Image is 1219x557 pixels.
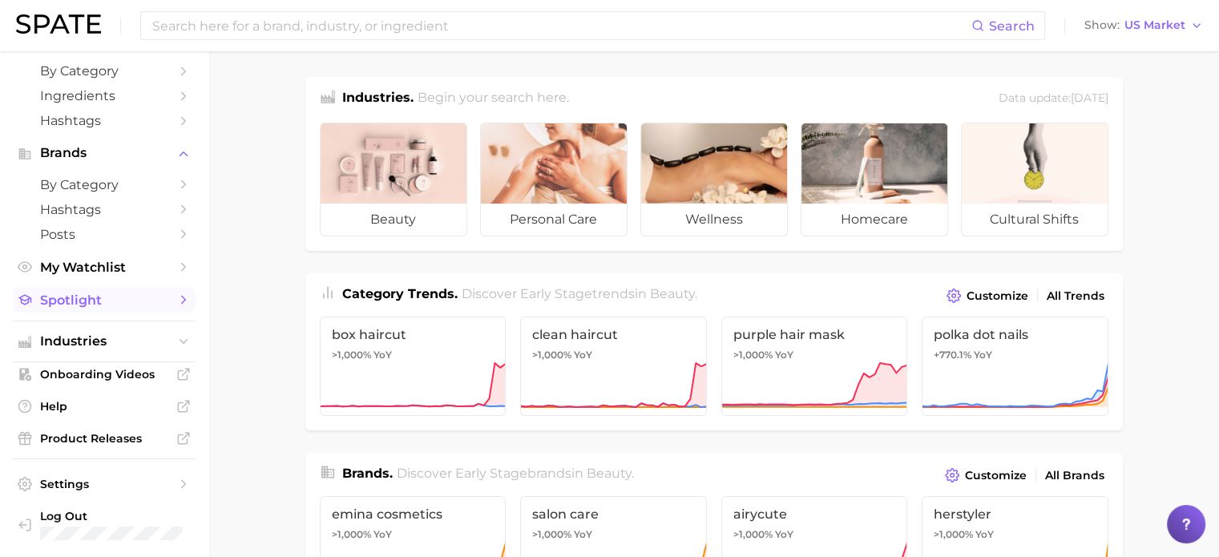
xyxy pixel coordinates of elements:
[40,477,168,491] span: Settings
[1045,469,1104,482] span: All Brands
[342,466,393,481] span: Brands .
[13,504,196,545] a: Log out. Currently logged in with e-mail atenea_arredondo@us.amorepacific.com.
[941,464,1030,486] button: Customize
[342,88,414,110] h1: Industries.
[801,123,948,236] a: homecare
[40,399,168,414] span: Help
[13,83,196,108] a: Ingredients
[922,317,1108,416] a: polka dot nails+770.1% YoY
[13,362,196,386] a: Onboarding Videos
[40,88,168,103] span: Ingredients
[481,204,627,236] span: personal care
[733,507,896,522] span: airycute
[373,349,392,361] span: YoY
[965,469,1027,482] span: Customize
[320,123,467,236] a: beauty
[1080,15,1207,36] button: ShowUS Market
[40,113,168,128] span: Hashtags
[40,63,168,79] span: by Category
[13,426,196,450] a: Product Releases
[532,528,571,540] span: >1,000%
[40,431,168,446] span: Product Releases
[40,202,168,217] span: Hashtags
[975,528,994,541] span: YoY
[532,349,571,361] span: >1,000%
[320,317,507,416] a: box haircut>1,000% YoY
[40,146,168,160] span: Brands
[943,285,1031,307] button: Customize
[13,255,196,280] a: My Watchlist
[967,289,1028,303] span: Customize
[1041,465,1108,486] a: All Brands
[16,14,101,34] img: SPATE
[40,334,168,349] span: Industries
[520,317,707,416] a: clean haircut>1,000% YoY
[332,327,494,342] span: box haircut
[13,472,196,496] a: Settings
[40,509,271,523] span: Log Out
[321,204,466,236] span: beauty
[801,204,947,236] span: homecare
[13,59,196,83] a: by Category
[373,528,392,541] span: YoY
[332,349,371,361] span: >1,000%
[532,507,695,522] span: salon care
[332,528,371,540] span: >1,000%
[733,349,773,361] span: >1,000%
[640,123,788,236] a: wellness
[1084,21,1120,30] span: Show
[733,528,773,540] span: >1,000%
[934,528,973,540] span: >1,000%
[934,349,971,361] span: +770.1%
[40,177,168,192] span: by Category
[587,466,632,481] span: beauty
[721,317,908,416] a: purple hair mask>1,000% YoY
[989,18,1035,34] span: Search
[962,204,1108,236] span: cultural shifts
[332,507,494,522] span: emina cosmetics
[40,260,168,275] span: My Watchlist
[13,288,196,313] a: Spotlight
[1124,21,1185,30] span: US Market
[574,349,592,361] span: YoY
[1047,289,1104,303] span: All Trends
[40,293,168,308] span: Spotlight
[532,327,695,342] span: clean haircut
[397,466,634,481] span: Discover Early Stage brands in .
[480,123,628,236] a: personal care
[13,197,196,222] a: Hashtags
[775,528,793,541] span: YoY
[574,528,592,541] span: YoY
[650,286,695,301] span: beauty
[934,327,1096,342] span: polka dot nails
[40,227,168,242] span: Posts
[13,172,196,197] a: by Category
[342,286,458,301] span: Category Trends .
[775,349,793,361] span: YoY
[999,88,1108,110] div: Data update: [DATE]
[13,329,196,353] button: Industries
[13,141,196,165] button: Brands
[151,12,971,39] input: Search here for a brand, industry, or ingredient
[40,367,168,381] span: Onboarding Videos
[974,349,992,361] span: YoY
[641,204,787,236] span: wellness
[418,88,569,110] h2: Begin your search here.
[961,123,1108,236] a: cultural shifts
[13,394,196,418] a: Help
[13,108,196,133] a: Hashtags
[934,507,1096,522] span: herstyler
[13,222,196,247] a: Posts
[1043,285,1108,307] a: All Trends
[462,286,697,301] span: Discover Early Stage trends in .
[733,327,896,342] span: purple hair mask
